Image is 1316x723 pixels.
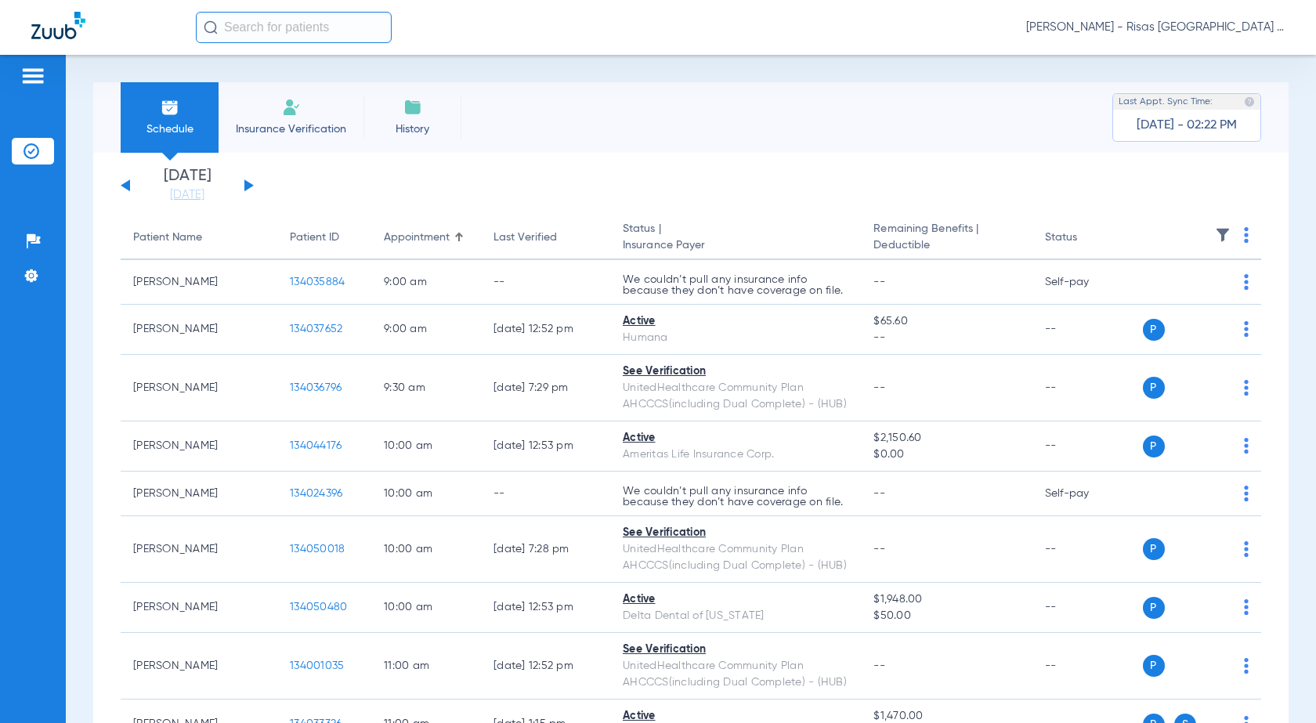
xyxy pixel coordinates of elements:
span: -- [873,544,885,555]
span: 134001035 [290,660,344,671]
div: UnitedHealthcare Community Plan AHCCCS(including Dual Complete) - (HUB) [623,380,848,413]
span: P [1143,377,1165,399]
img: Zuub Logo [31,12,85,39]
span: 134035884 [290,277,345,287]
td: 9:00 AM [371,305,481,355]
div: Last Verified [493,230,557,246]
img: History [403,98,422,117]
td: 10:00 AM [371,421,481,472]
td: [DATE] 12:53 PM [481,583,610,633]
td: [PERSON_NAME] [121,260,277,305]
td: [PERSON_NAME] [121,355,277,421]
div: UnitedHealthcare Community Plan AHCCCS(including Dual Complete) - (HUB) [623,658,848,691]
span: $0.00 [873,446,1019,463]
span: History [375,121,450,137]
td: -- [481,472,610,516]
td: -- [1032,421,1138,472]
img: hamburger-icon [20,67,45,85]
p: We couldn’t pull any insurance info because they don’t have coverage on file. [623,486,848,508]
td: [DATE] 12:52 PM [481,633,610,700]
th: Remaining Benefits | [861,216,1032,260]
div: Humana [623,330,848,346]
span: $65.60 [873,313,1019,330]
span: 134044176 [290,440,342,451]
span: -- [873,660,885,671]
span: [PERSON_NAME] - Risas [GEOGRAPHIC_DATA] General [1026,20,1285,35]
td: Self-pay [1032,472,1138,516]
span: P [1143,436,1165,457]
td: -- [1032,633,1138,700]
span: 134037652 [290,324,342,334]
td: 9:30 AM [371,355,481,421]
td: 10:00 AM [371,472,481,516]
img: last sync help info [1244,96,1255,107]
span: $2,150.60 [873,430,1019,446]
img: Search Icon [204,20,218,34]
span: P [1143,319,1165,341]
img: filter.svg [1215,227,1231,243]
div: Ameritas Life Insurance Corp. [623,446,848,463]
span: Last Appt. Sync Time: [1119,94,1213,110]
span: Insurance Verification [230,121,352,137]
div: Last Verified [493,230,598,246]
img: group-dot-blue.svg [1244,486,1249,501]
td: [PERSON_NAME] [121,472,277,516]
input: Search for patients [196,12,392,43]
td: -- [1032,516,1138,583]
span: 134024396 [290,488,342,499]
img: group-dot-blue.svg [1244,227,1249,243]
img: group-dot-blue.svg [1244,599,1249,615]
span: $50.00 [873,608,1019,624]
img: Schedule [161,98,179,117]
div: UnitedHealthcare Community Plan AHCCCS(including Dual Complete) - (HUB) [623,541,848,574]
span: 134050018 [290,544,345,555]
span: Insurance Payer [623,237,848,254]
td: [PERSON_NAME] [121,421,277,472]
span: $1,948.00 [873,591,1019,608]
img: group-dot-blue.svg [1244,658,1249,674]
td: [PERSON_NAME] [121,516,277,583]
td: -- [481,260,610,305]
li: [DATE] [140,168,234,203]
a: [DATE] [140,187,234,203]
td: [PERSON_NAME] [121,305,277,355]
span: -- [873,277,885,287]
td: -- [1032,583,1138,633]
div: Appointment [384,230,450,246]
span: Schedule [132,121,207,137]
img: group-dot-blue.svg [1244,380,1249,396]
span: P [1143,655,1165,677]
th: Status | [610,216,861,260]
span: -- [873,382,885,393]
span: -- [873,330,1019,346]
td: [DATE] 12:53 PM [481,421,610,472]
td: -- [1032,355,1138,421]
span: 134050480 [290,602,347,613]
td: [PERSON_NAME] [121,583,277,633]
div: Active [623,430,848,446]
div: Patient ID [290,230,359,246]
div: Delta Dental of [US_STATE] [623,608,848,624]
img: group-dot-blue.svg [1244,541,1249,557]
img: group-dot-blue.svg [1244,274,1249,290]
td: [DATE] 12:52 PM [481,305,610,355]
td: [PERSON_NAME] [121,633,277,700]
td: 9:00 AM [371,260,481,305]
td: [DATE] 7:29 PM [481,355,610,421]
span: P [1143,597,1165,619]
td: Self-pay [1032,260,1138,305]
div: See Verification [623,642,848,658]
div: Active [623,591,848,608]
td: 10:00 AM [371,583,481,633]
div: See Verification [623,363,848,380]
td: [DATE] 7:28 PM [481,516,610,583]
td: -- [1032,305,1138,355]
div: Patient Name [133,230,265,246]
td: 11:00 AM [371,633,481,700]
img: Manual Insurance Verification [282,98,301,117]
span: 134036796 [290,382,342,393]
div: Active [623,313,848,330]
div: Patient Name [133,230,202,246]
div: See Verification [623,525,848,541]
span: -- [873,488,885,499]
